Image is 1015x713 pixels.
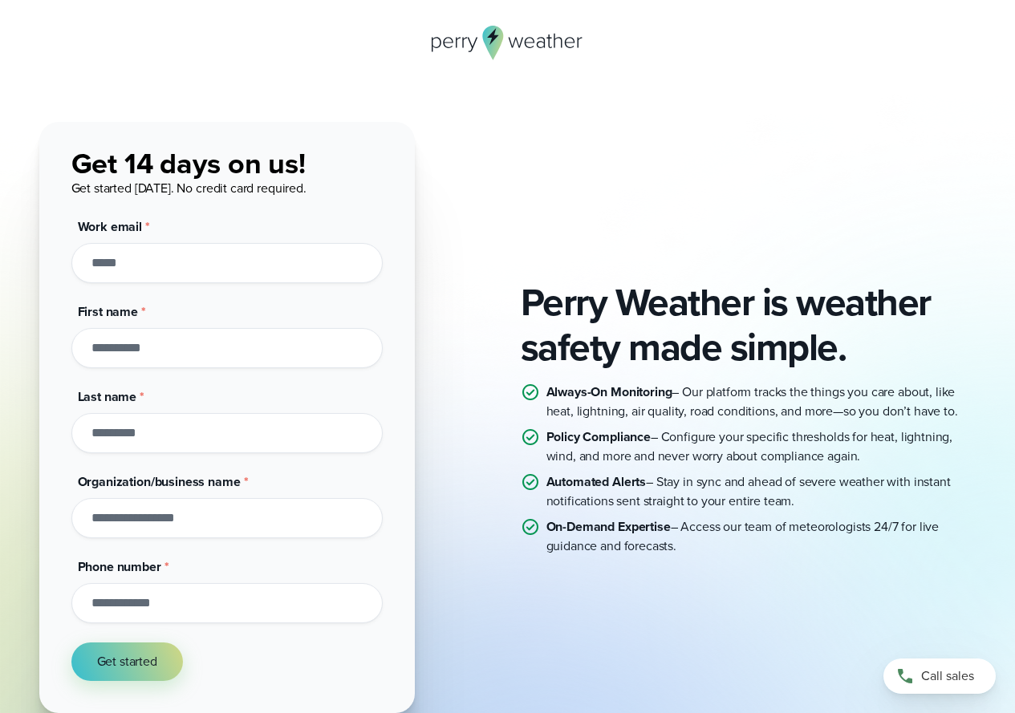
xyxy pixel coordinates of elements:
strong: Automated Alerts [546,472,647,491]
span: Get 14 days on us! [71,142,306,184]
a: Call sales [883,658,996,694]
span: Organization/business name [78,472,241,491]
h2: Perry Weather is weather safety made simple. [521,280,976,370]
span: Get started [DATE]. No credit card required. [71,179,307,197]
span: Call sales [921,666,974,686]
span: Phone number [78,557,161,576]
button: Get started [71,642,183,681]
p: – Configure your specific thresholds for heat, lightning, wind, and more and never worry about co... [546,427,976,466]
span: Get started [97,652,157,671]
span: Last name [78,387,137,406]
p: – Our platform tracks the things you care about, like heat, lightning, air quality, road conditio... [546,383,976,421]
span: Work email [78,217,142,236]
p: – Access our team of meteorologists 24/7 for live guidance and forecasts. [546,517,976,556]
p: – Stay in sync and ahead of severe weather with instant notifications sent straight to your entir... [546,472,976,511]
span: First name [78,302,138,321]
strong: Always-On Monitoring [546,383,672,401]
strong: On-Demand Expertise [546,517,671,536]
strong: Policy Compliance [546,427,651,446]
